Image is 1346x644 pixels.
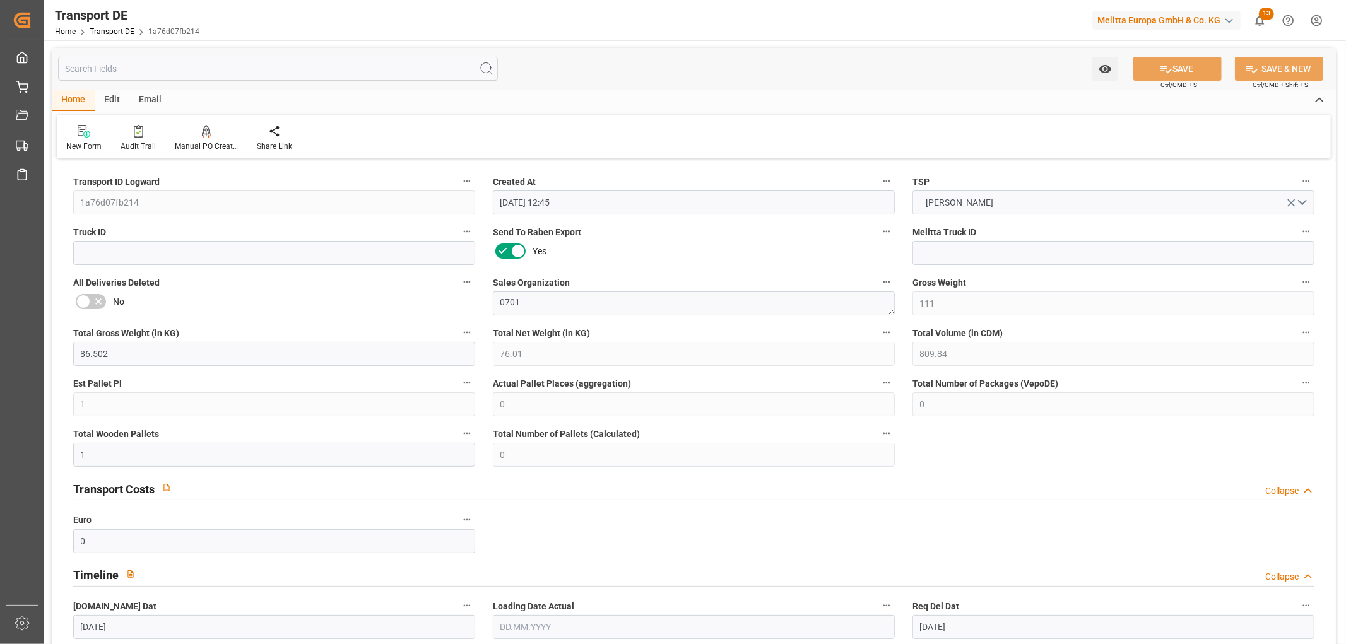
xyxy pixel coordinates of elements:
[493,600,574,613] span: Loading Date Actual
[1298,274,1314,290] button: Gross Weight
[73,175,160,189] span: Transport ID Logward
[459,425,475,442] button: Total Wooden Pallets
[1298,324,1314,341] button: Total Volume (in CDM)
[1259,8,1274,20] span: 13
[1253,80,1308,90] span: Ctrl/CMD + Shift + S
[493,615,895,639] input: DD.MM.YYYY
[912,276,966,290] span: Gross Weight
[459,324,475,341] button: Total Gross Weight (in KG)
[58,57,498,81] input: Search Fields
[155,476,179,500] button: View description
[493,291,895,315] textarea: 0701
[73,513,92,527] span: Euro
[90,27,134,36] a: Transport DE
[493,327,590,340] span: Total Net Weight (in KG)
[878,324,895,341] button: Total Net Weight (in KG)
[73,615,475,639] input: DD.MM.YYYY
[129,90,171,111] div: Email
[1265,484,1299,498] div: Collapse
[493,428,640,441] span: Total Number of Pallets (Calculated)
[73,481,155,498] h2: Transport Costs
[1265,570,1299,583] div: Collapse
[66,141,102,152] div: New Form
[459,512,475,528] button: Euro
[257,141,292,152] div: Share Link
[113,295,124,308] span: No
[73,226,106,239] span: Truck ID
[119,562,143,586] button: View description
[55,27,76,36] a: Home
[73,276,160,290] span: All Deliveries Deleted
[1133,57,1222,81] button: SAVE
[493,276,570,290] span: Sales Organization
[1298,173,1314,189] button: TSP
[878,425,895,442] button: Total Number of Pallets (Calculated)
[73,428,159,441] span: Total Wooden Pallets
[533,245,546,258] span: Yes
[73,600,156,613] span: [DOMAIN_NAME] Dat
[459,274,475,290] button: All Deliveries Deleted
[878,173,895,189] button: Created At
[459,597,475,614] button: [DOMAIN_NAME] Dat
[73,566,119,583] h2: Timeline
[878,597,895,614] button: Loading Date Actual
[912,615,1314,639] input: DD.MM.YYYY
[912,190,1314,214] button: open menu
[1160,80,1197,90] span: Ctrl/CMD + S
[1274,6,1302,35] button: Help Center
[459,223,475,240] button: Truck ID
[912,226,976,239] span: Melitta Truck ID
[95,90,129,111] div: Edit
[912,600,959,613] span: Req Del Dat
[175,141,238,152] div: Manual PO Creation
[493,226,581,239] span: Send To Raben Export
[1235,57,1323,81] button: SAVE & NEW
[493,190,895,214] input: DD.MM.YYYY HH:MM
[52,90,95,111] div: Home
[920,196,1000,209] span: [PERSON_NAME]
[878,223,895,240] button: Send To Raben Export
[1246,6,1274,35] button: show 13 new notifications
[121,141,156,152] div: Audit Trail
[459,375,475,391] button: Est Pallet Pl
[878,274,895,290] button: Sales Organization
[1092,57,1118,81] button: open menu
[1298,223,1314,240] button: Melitta Truck ID
[459,173,475,189] button: Transport ID Logward
[55,6,199,25] div: Transport DE
[1092,8,1246,32] button: Melitta Europa GmbH & Co. KG
[1092,11,1241,30] div: Melitta Europa GmbH & Co. KG
[878,375,895,391] button: Actual Pallet Places (aggregation)
[73,377,122,390] span: Est Pallet Pl
[912,327,1003,340] span: Total Volume (in CDM)
[1298,375,1314,391] button: Total Number of Packages (VepoDE)
[912,377,1058,390] span: Total Number of Packages (VepoDE)
[1298,597,1314,614] button: Req Del Dat
[73,327,179,340] span: Total Gross Weight (in KG)
[493,175,536,189] span: Created At
[912,175,930,189] span: TSP
[493,377,631,390] span: Actual Pallet Places (aggregation)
